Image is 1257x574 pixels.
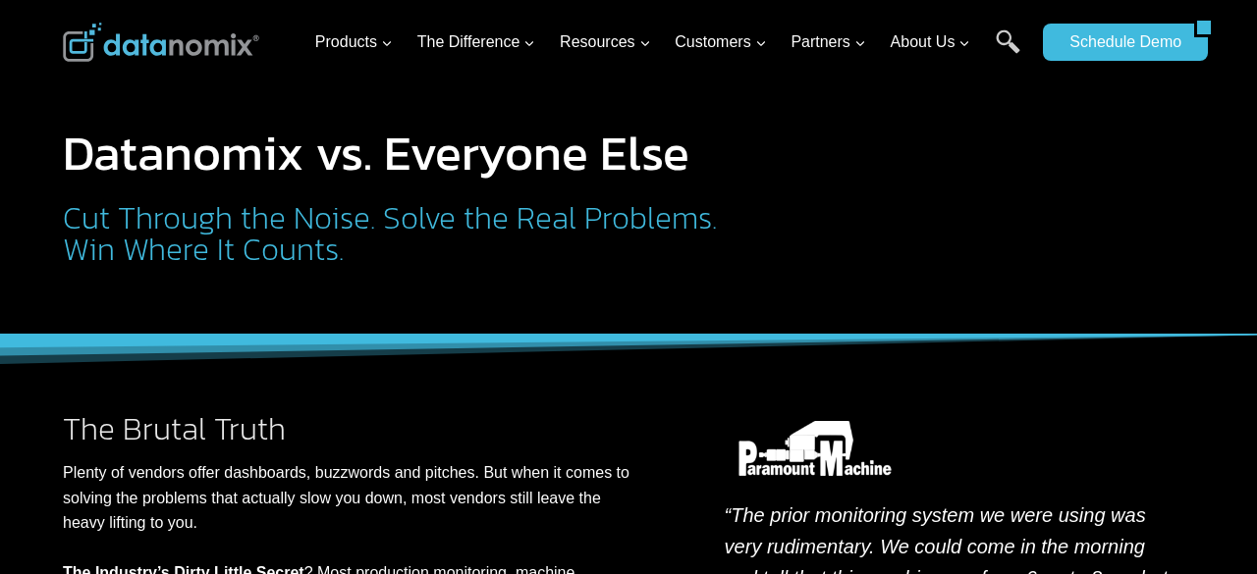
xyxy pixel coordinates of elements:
[307,11,1034,75] nav: Primary Navigation
[63,413,638,444] h2: The Brutal Truth
[891,29,971,55] span: About Us
[63,23,259,62] img: Datanomix
[996,29,1020,74] a: Search
[560,29,650,55] span: Resources
[725,421,905,476] img: Datanomix Customer - Paramount Machine
[63,129,726,178] h1: Datanomix vs. Everyone Else
[63,202,726,265] h2: Cut Through the Noise. Solve the Real Problems. Win Where It Counts.
[1043,24,1194,61] a: Schedule Demo
[791,29,865,55] span: Partners
[675,29,766,55] span: Customers
[417,29,536,55] span: The Difference
[315,29,393,55] span: Products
